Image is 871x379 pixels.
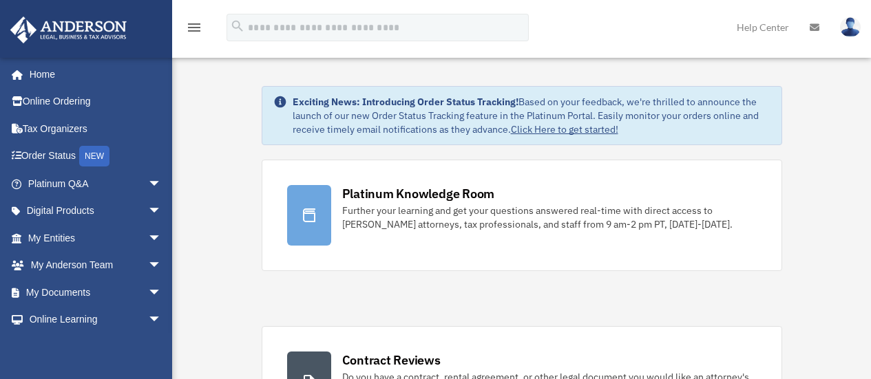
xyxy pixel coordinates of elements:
[10,197,182,225] a: Digital Productsarrow_drop_down
[10,61,176,88] a: Home
[79,146,109,166] div: NEW
[293,95,770,136] div: Based on your feedback, we're thrilled to announce the launch of our new Order Status Tracking fe...
[342,351,441,369] div: Contract Reviews
[262,160,782,271] a: Platinum Knowledge Room Further your learning and get your questions answered real-time with dire...
[511,123,618,136] a: Click Here to get started!
[840,17,861,37] img: User Pic
[10,170,182,197] a: Platinum Q&Aarrow_drop_down
[10,279,182,306] a: My Documentsarrow_drop_down
[10,88,182,116] a: Online Ordering
[6,17,131,43] img: Anderson Advisors Platinum Portal
[342,185,495,202] div: Platinum Knowledge Room
[230,19,245,34] i: search
[148,170,176,198] span: arrow_drop_down
[10,306,182,334] a: Online Learningarrow_drop_down
[293,96,518,108] strong: Exciting News: Introducing Order Status Tracking!
[10,252,182,279] a: My Anderson Teamarrow_drop_down
[10,115,182,142] a: Tax Organizers
[342,204,757,231] div: Further your learning and get your questions answered real-time with direct access to [PERSON_NAM...
[148,306,176,334] span: arrow_drop_down
[148,279,176,307] span: arrow_drop_down
[10,224,182,252] a: My Entitiesarrow_drop_down
[148,224,176,252] span: arrow_drop_down
[148,197,176,226] span: arrow_drop_down
[186,19,202,36] i: menu
[186,24,202,36] a: menu
[10,142,182,171] a: Order StatusNEW
[148,252,176,280] span: arrow_drop_down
